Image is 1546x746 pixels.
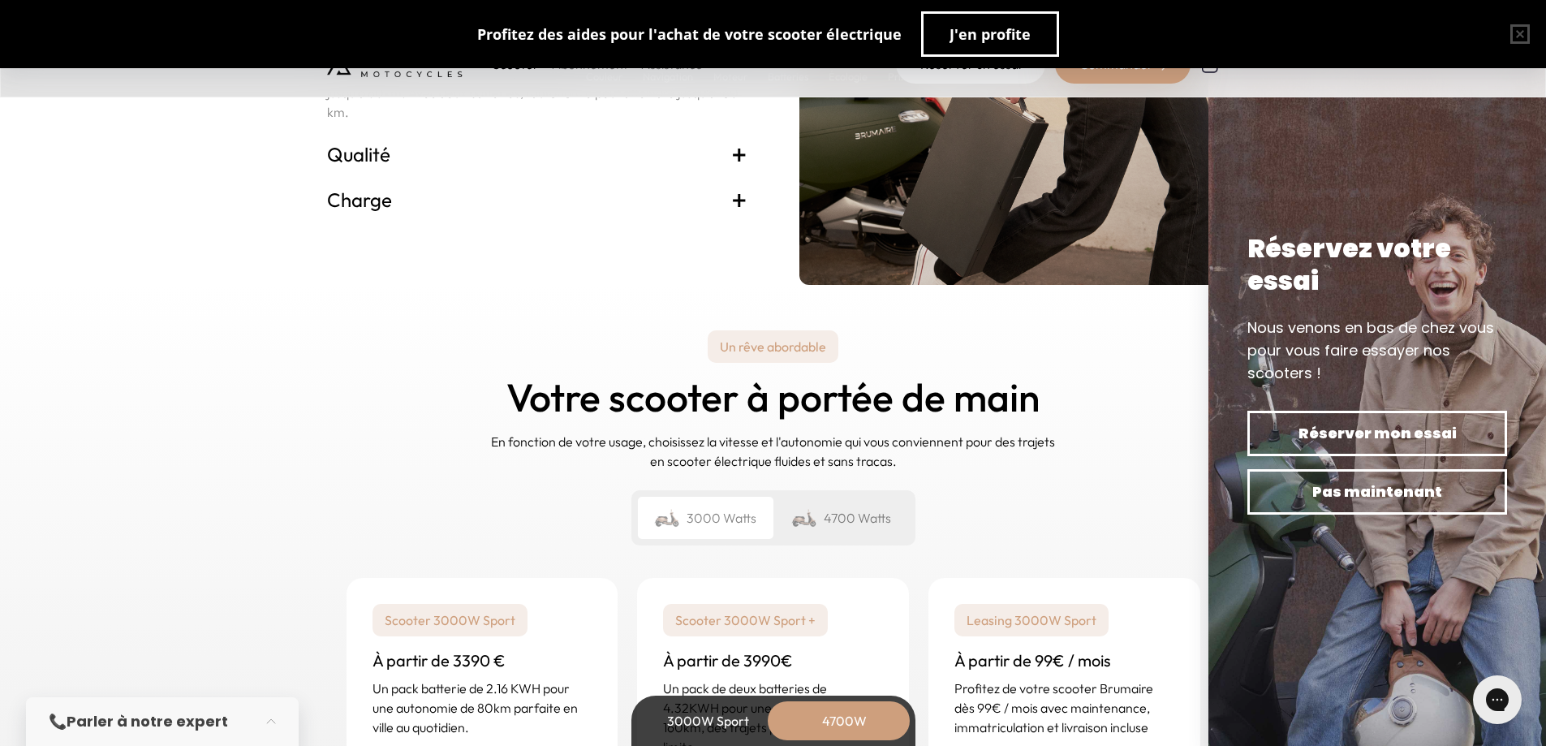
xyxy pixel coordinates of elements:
[731,187,747,213] span: +
[954,649,1174,672] h3: À partir de 99€ / mois
[373,649,592,672] h3: À partir de 3390 €
[708,330,838,363] p: Un rêve abordable
[373,679,592,737] p: Un pack batterie de 2.16 KWH pour une autonomie de 80km parfaite en ville au quotidien.
[663,649,883,672] h3: À partir de 3990€
[773,497,909,539] div: 4700 Watts
[506,376,1040,419] h2: Votre scooter à portée de main
[373,604,528,636] p: Scooter 3000W Sport
[954,604,1109,636] p: Leasing 3000W Sport
[780,701,910,740] div: 4700W
[954,679,1174,737] p: Profitez de votre scooter Brumaire dès 99€ / mois avec maintenance, immatriculation et livraison ...
[638,497,773,539] div: 3000 Watts
[327,187,747,213] h3: Charge
[663,604,828,636] p: Scooter 3000W Sport +
[489,432,1057,471] p: En fonction de votre usage, choisissez la vitesse et l'autonomie qui vous conviennent pour des tr...
[731,141,747,167] span: +
[644,701,773,740] div: 3000W Sport
[1465,670,1530,730] iframe: Gorgias live chat messenger
[327,141,747,167] h3: Qualité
